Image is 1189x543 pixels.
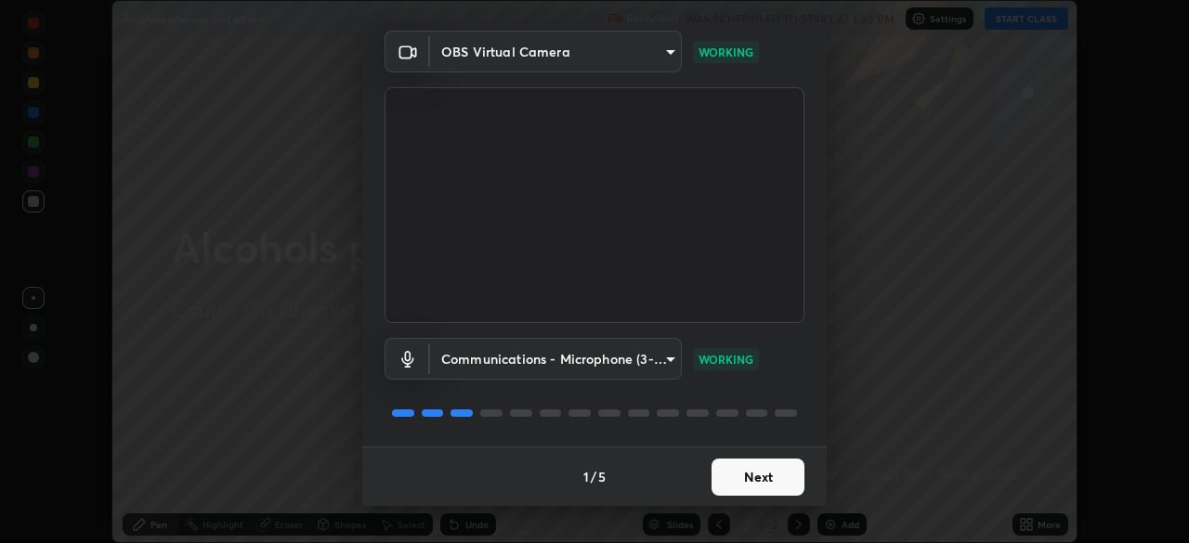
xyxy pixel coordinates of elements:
h4: 1 [583,467,589,486]
h4: 5 [598,467,606,486]
div: OBS Virtual Camera [430,338,682,380]
p: WORKING [699,44,753,60]
div: OBS Virtual Camera [430,31,682,72]
button: Next [712,459,804,496]
p: WORKING [699,351,753,368]
h4: / [591,467,596,486]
